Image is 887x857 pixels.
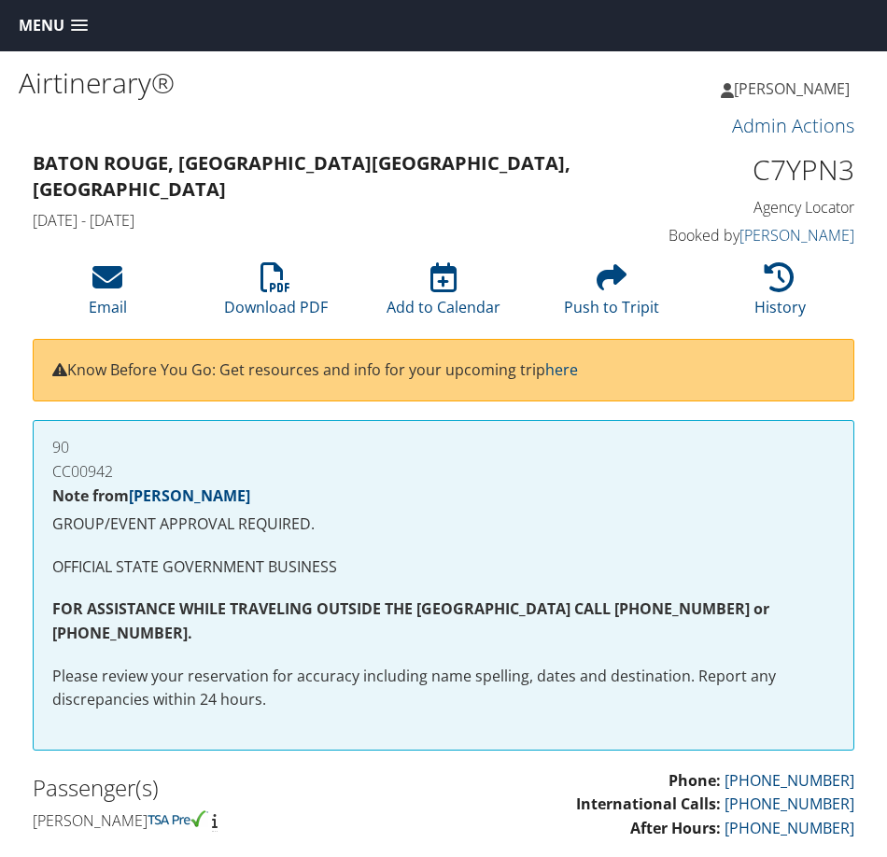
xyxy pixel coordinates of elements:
a: Email [89,273,127,317]
a: here [545,359,578,380]
h1: Airtinerary® [19,63,443,103]
h4: [DATE] - [DATE] [33,210,571,231]
p: GROUP/EVENT APPROVAL REQUIRED. [52,513,835,537]
a: [PHONE_NUMBER] [725,818,854,838]
h1: C7YPN3 [599,150,854,190]
strong: Note from [52,485,250,506]
a: [PHONE_NUMBER] [725,794,854,814]
strong: International Calls: [576,794,721,814]
a: Menu [9,10,97,41]
p: Know Before You Go: Get resources and info for your upcoming trip [52,358,835,383]
strong: Phone: [669,770,721,791]
strong: Baton Rouge, [GEOGRAPHIC_DATA] [GEOGRAPHIC_DATA], [GEOGRAPHIC_DATA] [33,150,570,202]
span: [PERSON_NAME] [734,78,850,99]
h4: Booked by [599,225,854,246]
a: Push to Tripit [564,273,659,317]
h4: [PERSON_NAME] [33,810,429,831]
h4: CC00942 [52,464,835,479]
a: Add to Calendar [387,273,500,317]
strong: After Hours: [630,818,721,838]
a: History [754,273,806,317]
a: [PERSON_NAME] [129,485,250,506]
a: [PERSON_NAME] [721,61,868,117]
a: Download PDF [224,273,328,317]
span: Menu [19,17,64,35]
img: tsa-precheck.png [148,810,208,827]
strong: FOR ASSISTANCE WHILE TRAVELING OUTSIDE THE [GEOGRAPHIC_DATA] CALL [PHONE_NUMBER] or [PHONE_NUMBER]. [52,598,769,643]
a: [PERSON_NAME] [739,225,854,246]
p: Please review your reservation for accuracy including name spelling, dates and destination. Repor... [52,665,835,712]
h4: Agency Locator [599,197,854,218]
a: Admin Actions [732,113,854,138]
p: OFFICIAL STATE GOVERNMENT BUSINESS [52,555,835,580]
h4: 90 [52,440,835,455]
h2: Passenger(s) [33,772,429,804]
a: [PHONE_NUMBER] [725,770,854,791]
